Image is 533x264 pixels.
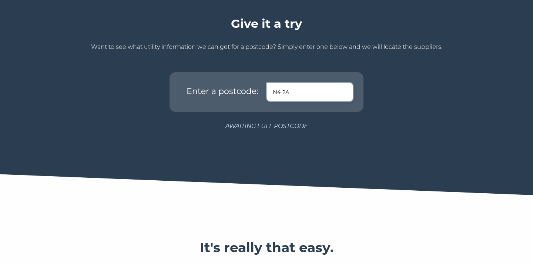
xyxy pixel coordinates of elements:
[231,16,302,31] h4: Give it a try
[266,83,353,101] input: e.g. E14 4AA
[200,240,333,256] h3: It's really that easy.
[225,123,308,130] em: AWAITING FULL POSTCODE
[180,86,265,97] label: Enter a postcode:
[91,42,442,52] p: Want to see what utility information we can get for a postcode? Simply enter one below and we wil...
